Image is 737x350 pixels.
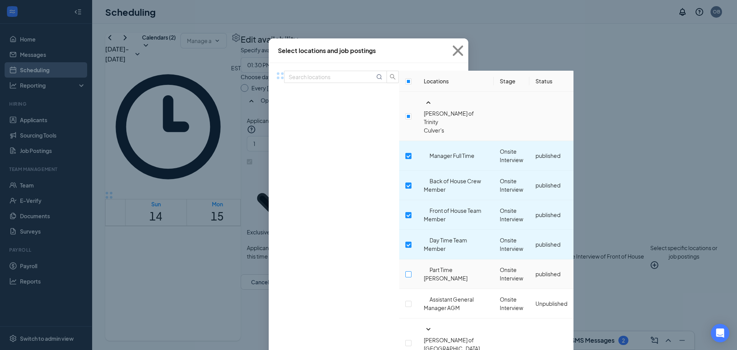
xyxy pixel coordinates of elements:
[424,98,433,107] svg: SmallChevronUp
[424,325,433,334] svg: SmallChevronDown
[529,71,573,92] th: Status
[448,38,468,63] button: Close
[289,73,375,81] input: Search locations
[535,211,560,218] span: published
[500,296,523,311] span: Onsite Interview
[535,300,567,307] span: Unpublished
[500,177,523,193] span: Onsite Interview
[424,237,467,252] span: Day Time Team Member
[424,110,474,125] span: [PERSON_NAME] of Trinity
[500,148,523,163] span: Onsite Interview
[424,207,481,222] span: Front of House Team Member
[424,126,487,134] p: Culver's
[500,237,523,252] span: Onsite Interview
[430,152,474,159] span: Manager Full Time
[278,46,376,55] div: Select locations and job postings
[535,241,560,248] span: published
[424,296,474,311] span: Assistant General Manager AGM
[494,71,529,92] th: Stage
[376,74,382,80] svg: MagnifyingGlass
[387,74,398,80] span: search
[535,152,560,159] span: published
[387,71,399,83] button: search
[500,266,523,282] span: Onsite Interview
[535,270,560,277] span: published
[418,71,494,92] th: Locations
[424,177,481,193] span: Back of House Crew Member
[448,40,468,61] svg: Cross
[535,182,560,189] span: published
[424,266,468,282] span: Part Time [PERSON_NAME]
[500,207,523,222] span: Onsite Interview
[711,324,729,342] div: Open Intercom Messenger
